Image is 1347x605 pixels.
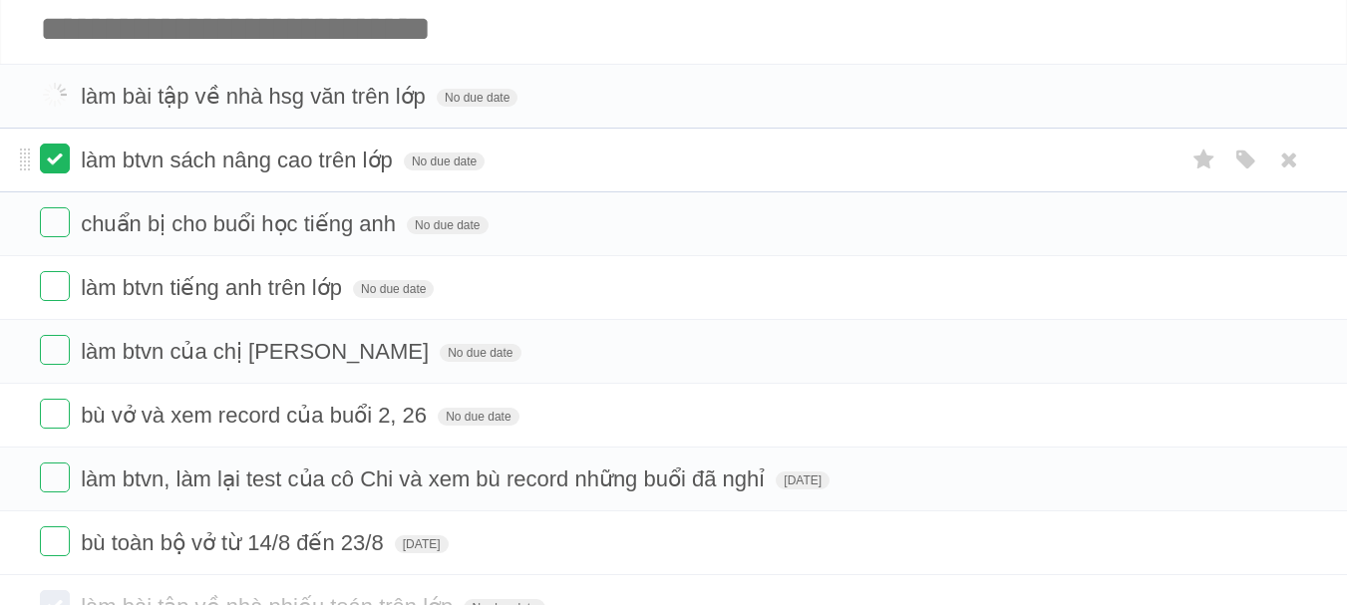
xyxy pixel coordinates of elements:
[440,344,520,362] span: No due date
[81,148,398,172] span: làm btvn sách nâng cao trên lớp
[81,84,431,109] span: làm bài tập về nhà hsg văn trên lớp
[407,216,488,234] span: No due date
[81,275,347,300] span: làm btvn tiếng anh trên lớp
[81,403,432,428] span: bù vở và xem record của buổi 2, 26
[81,339,434,364] span: làm btvn của chị [PERSON_NAME]
[404,152,485,170] span: No due date
[776,471,830,489] span: [DATE]
[81,211,401,236] span: chuẩn bị cho buổi học tiếng anh
[81,466,770,491] span: làm btvn, làm lại test của cô Chi và xem bù record những buổi đã nghỉ
[40,207,70,237] label: Done
[40,80,70,110] label: Done
[395,535,449,553] span: [DATE]
[81,530,389,555] span: bù toàn bộ vở từ 14/8 đến 23/8
[40,335,70,365] label: Done
[353,280,434,298] span: No due date
[438,408,518,426] span: No due date
[40,399,70,429] label: Done
[40,144,70,173] label: Done
[40,462,70,492] label: Done
[40,271,70,301] label: Done
[1185,144,1223,176] label: Star task
[40,526,70,556] label: Done
[437,89,517,107] span: No due date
